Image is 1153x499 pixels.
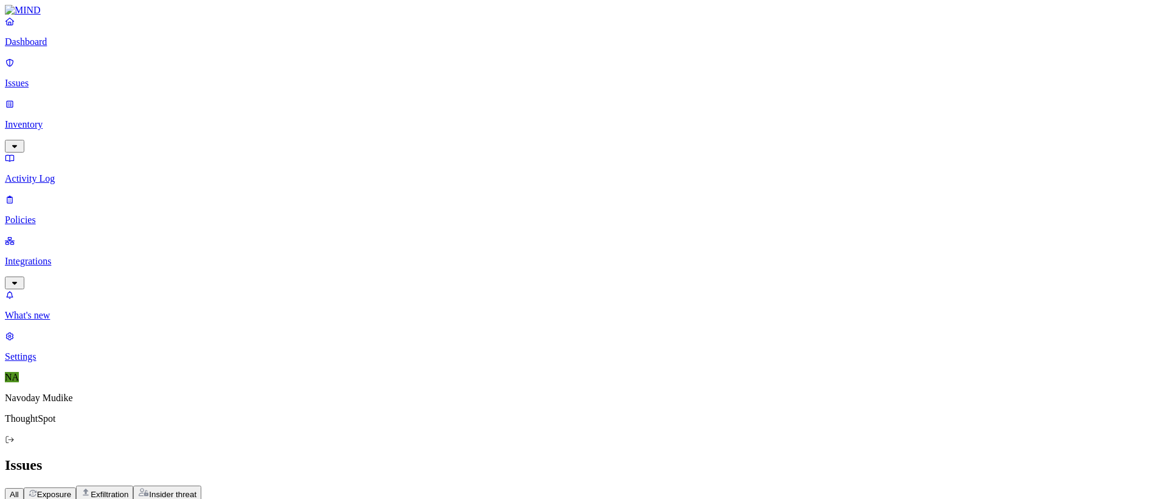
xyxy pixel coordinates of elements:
img: MIND [5,5,41,16]
p: Settings [5,351,1148,362]
span: NA [5,372,19,382]
p: Policies [5,215,1148,225]
h2: Issues [5,457,1148,473]
span: Exfiltration [91,490,128,499]
p: Inventory [5,119,1148,130]
p: Integrations [5,256,1148,267]
p: Dashboard [5,36,1148,47]
p: Activity Log [5,173,1148,184]
span: Exposure [37,490,71,499]
span: All [10,490,19,499]
p: Navoday Mudike [5,393,1148,404]
span: Insider threat [149,490,196,499]
p: Issues [5,78,1148,89]
p: What's new [5,310,1148,321]
p: ThoughtSpot [5,413,1148,424]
